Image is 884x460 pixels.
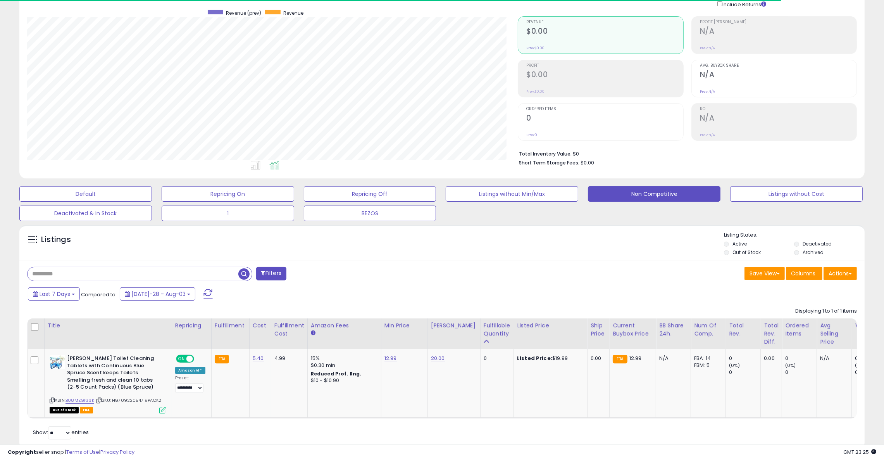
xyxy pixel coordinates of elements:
[700,114,856,124] h2: N/A
[431,355,445,362] a: 20.00
[311,362,375,369] div: $0.30 min
[694,355,720,362] div: FBA: 14
[311,355,375,362] div: 15%
[526,64,683,68] span: Profit
[526,107,683,111] span: Ordered Items
[50,355,166,412] div: ASIN:
[526,46,545,50] small: Prev: $0.00
[175,375,205,393] div: Preset:
[215,355,229,363] small: FBA
[659,322,688,338] div: BB Share 24h.
[820,355,846,362] div: N/A
[820,322,848,346] div: Avg Selling Price
[311,370,362,377] b: Reduced Prof. Rng.
[803,240,832,247] label: Deactivated
[855,322,883,330] div: Velocity
[311,322,378,330] div: Amazon Fees
[226,10,261,16] span: Revenue (prev)
[304,206,436,221] button: BEZOS
[162,186,294,202] button: Repricing On
[311,377,375,384] div: $10 - $10.90
[446,186,578,202] button: Listings without Min/Max
[41,234,71,245] h5: Listings
[274,355,302,362] div: 4.99
[694,362,720,369] div: FBM: 5
[8,448,36,456] strong: Copyright
[311,330,315,337] small: Amazon Fees.
[700,46,715,50] small: Prev: N/A
[120,287,195,301] button: [DATE]-28 - Aug-03
[764,355,776,362] div: 0.00
[33,429,89,436] span: Show: entries
[732,249,761,256] label: Out of Stock
[517,355,581,362] div: $19.99
[283,10,303,16] span: Revenue
[215,322,246,330] div: Fulfillment
[785,369,817,376] div: 0
[517,322,584,330] div: Listed Price
[729,355,760,362] div: 0
[95,397,161,403] span: | SKU: HG70922054719PACK2
[803,249,824,256] label: Archived
[50,407,79,413] span: All listings that are currently out of stock and unavailable for purchase on Amazon
[700,133,715,137] small: Prev: N/A
[519,159,579,166] b: Short Term Storage Fees:
[65,397,94,404] a: B08MZG166K
[785,362,796,368] small: (0%)
[700,107,856,111] span: ROI
[8,449,134,456] div: seller snap | |
[526,89,545,94] small: Prev: $0.00
[274,322,304,338] div: Fulfillment Cost
[732,240,747,247] label: Active
[729,322,757,338] div: Total Rev.
[591,322,606,338] div: Ship Price
[843,448,876,456] span: 2025-08-11 23:25 GMT
[40,290,70,298] span: Last 7 Days
[193,356,205,362] span: OFF
[694,322,722,338] div: Num of Comp.
[67,355,161,393] b: [PERSON_NAME] Toilet Cleaning Tablets with Continuous Blue Spruce Scent keeps Toilets Smelling fr...
[700,20,856,24] span: Profit [PERSON_NAME]
[28,287,80,301] button: Last 7 Days
[484,322,510,338] div: Fulfillable Quantity
[785,355,817,362] div: 0
[384,355,397,362] a: 12.99
[304,186,436,202] button: Repricing Off
[724,232,865,239] p: Listing States:
[855,362,866,368] small: (0%)
[253,322,268,330] div: Cost
[785,322,813,338] div: Ordered Items
[175,322,208,330] div: Repricing
[519,150,572,157] b: Total Inventory Value:
[526,114,683,124] h2: 0
[526,27,683,37] h2: $0.00
[613,355,627,363] small: FBA
[19,186,152,202] button: Default
[591,355,603,362] div: 0.00
[786,267,822,280] button: Columns
[581,159,594,166] span: $0.00
[729,369,760,376] div: 0
[729,362,740,368] small: (0%)
[588,186,720,202] button: Non Competitive
[700,89,715,94] small: Prev: N/A
[177,356,186,362] span: ON
[517,355,552,362] b: Listed Price:
[519,149,851,158] li: $0
[824,267,857,280] button: Actions
[253,355,264,362] a: 5.40
[526,133,537,137] small: Prev: 0
[66,448,99,456] a: Terms of Use
[613,322,653,338] div: Current Buybox Price
[19,206,152,221] button: Deactivated & In Stock
[629,355,642,362] span: 12.99
[700,27,856,37] h2: N/A
[791,270,815,277] span: Columns
[744,267,785,280] button: Save View
[256,267,286,280] button: Filters
[526,20,683,24] span: Revenue
[526,70,683,81] h2: $0.00
[764,322,779,346] div: Total Rev. Diff.
[700,70,856,81] h2: N/A
[131,290,186,298] span: [DATE]-28 - Aug-03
